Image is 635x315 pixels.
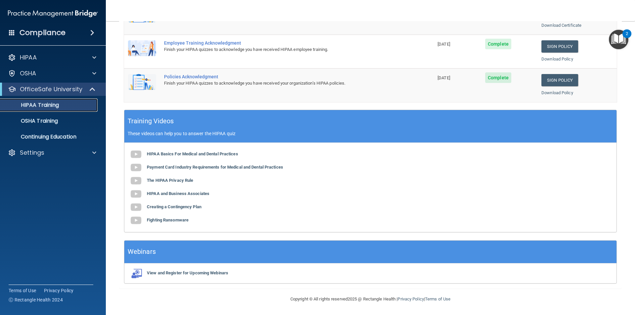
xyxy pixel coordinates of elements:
img: webinarIcon.c7ebbf15.png [129,268,143,278]
a: OSHA [8,69,96,77]
div: Finish your HIPAA quizzes to acknowledge you have received your organization’s HIPAA policies. [164,79,401,87]
span: Complete [485,39,511,49]
h5: Webinars [128,246,156,257]
div: Finish your HIPAA quizzes to acknowledge you have received HIPAA employee training. [164,46,401,54]
div: Employee Training Acknowledgment [164,40,401,46]
p: OSHA [20,69,36,77]
p: Continuing Education [4,134,95,140]
div: 2 [626,34,628,42]
div: Copyright © All rights reserved 2025 @ Rectangle Health | | [250,289,491,310]
p: HIPAA Training [4,102,59,108]
b: HIPAA and Business Associates [147,191,209,196]
p: Settings [20,149,44,157]
img: gray_youtube_icon.38fcd6cc.png [129,187,143,201]
a: Download Policy [541,90,573,95]
a: OfficeSafe University [8,85,96,93]
a: Settings [8,149,96,157]
a: Privacy Policy [44,287,74,294]
b: Payment Card Industry Requirements for Medical and Dental Practices [147,165,283,170]
img: gray_youtube_icon.38fcd6cc.png [129,201,143,214]
h4: Compliance [20,28,65,37]
a: Download Policy [541,57,573,61]
b: HIPAA Basics For Medical and Dental Practices [147,151,238,156]
p: These videos can help you to answer the HIPAA quiz [128,131,613,136]
span: [DATE] [438,75,450,80]
a: Privacy Policy [398,296,424,301]
img: PMB logo [8,7,98,20]
b: Creating a Contingency Plan [147,204,201,209]
h5: Training Videos [128,115,174,127]
img: gray_youtube_icon.38fcd6cc.png [129,174,143,187]
b: The HIPAA Privacy Rule [147,178,193,183]
a: HIPAA [8,54,96,61]
a: Sign Policy [541,40,578,53]
button: Open Resource Center, 2 new notifications [609,30,628,49]
a: Download Certificate [541,23,581,28]
img: gray_youtube_icon.38fcd6cc.png [129,214,143,227]
p: OSHA Training [4,118,58,124]
span: [DATE] [438,42,450,47]
img: gray_youtube_icon.38fcd6cc.png [129,161,143,174]
img: gray_youtube_icon.38fcd6cc.png [129,148,143,161]
b: Fighting Ransomware [147,217,189,222]
span: Complete [485,72,511,83]
p: OfficeSafe University [20,85,82,93]
a: Terms of Use [425,296,450,301]
p: HIPAA [20,54,37,61]
a: Terms of Use [9,287,36,294]
span: Ⓒ Rectangle Health 2024 [9,296,63,303]
a: Sign Policy [541,74,578,86]
div: Policies Acknowledgment [164,74,401,79]
b: View and Register for Upcoming Webinars [147,270,228,275]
